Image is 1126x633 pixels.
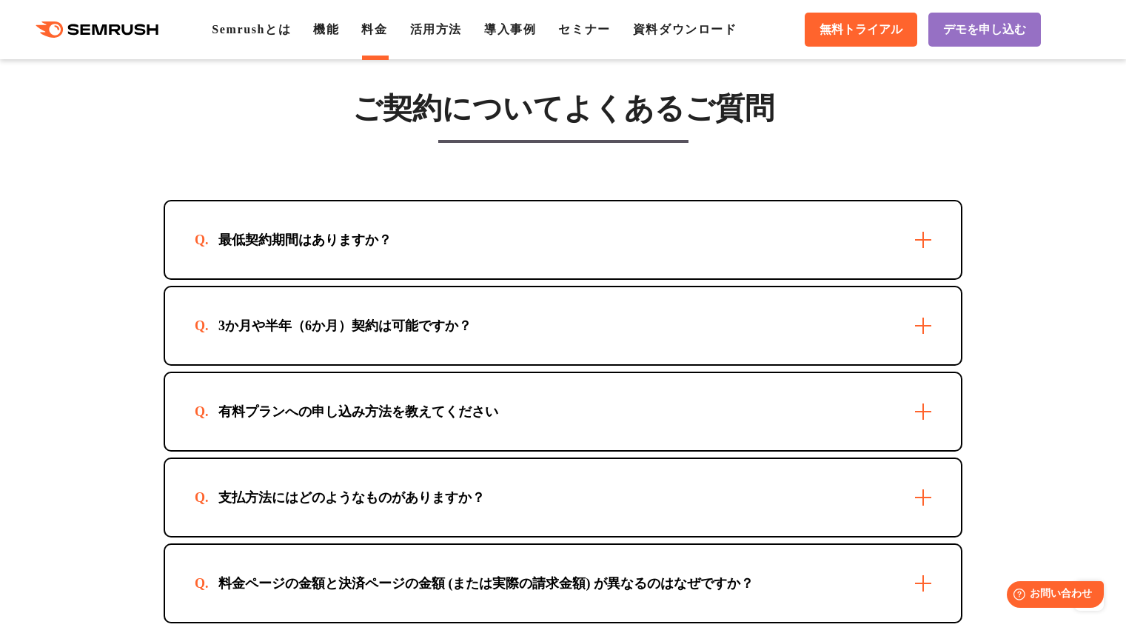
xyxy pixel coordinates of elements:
[361,23,387,36] a: 料金
[195,317,495,335] div: 3か月や半年（6か月）契約は可能ですか？
[994,575,1110,617] iframe: Help widget launcher
[313,23,339,36] a: 機能
[410,23,462,36] a: 活用方法
[164,90,962,127] h3: ご契約についてよくあるご質問
[195,575,777,592] div: 料金ページの金額と決済ページの金額 (または実際の請求金額) が異なるのはなぜですか？
[633,23,737,36] a: 資料ダウンロード
[558,23,610,36] a: セミナー
[928,13,1041,47] a: デモを申し込む
[484,23,536,36] a: 導入事例
[943,22,1026,38] span: デモを申し込む
[195,403,522,421] div: 有料プランへの申し込み方法を教えてください
[820,22,902,38] span: 無料トライアル
[195,231,415,249] div: 最低契約期間はありますか？
[805,13,917,47] a: 無料トライアル
[212,23,291,36] a: Semrushとは
[195,489,509,506] div: 支払方法にはどのようなものがありますか？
